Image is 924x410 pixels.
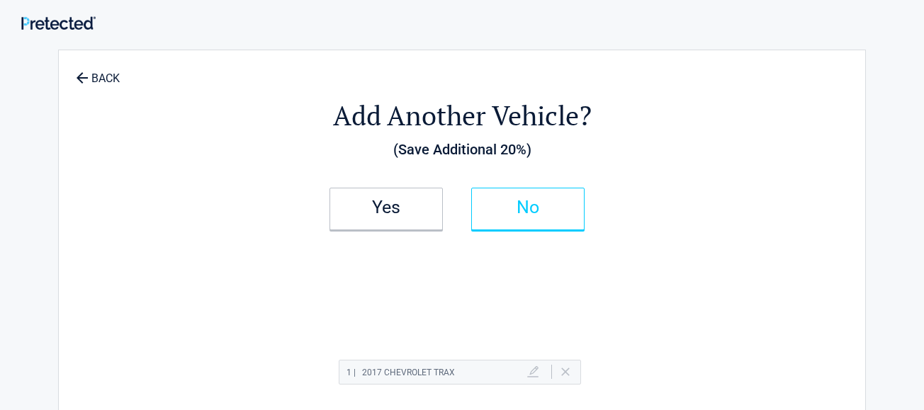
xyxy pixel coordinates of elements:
[137,98,787,134] h2: Add Another Vehicle?
[561,368,570,376] a: Delete
[486,203,570,212] h2: No
[346,368,356,377] span: 1 |
[21,16,96,30] img: Main Logo
[344,203,428,212] h2: Yes
[137,137,787,161] h3: (Save Additional 20%)
[346,364,455,382] h2: 2017 CHEVROLET TRAX
[73,59,123,84] a: BACK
